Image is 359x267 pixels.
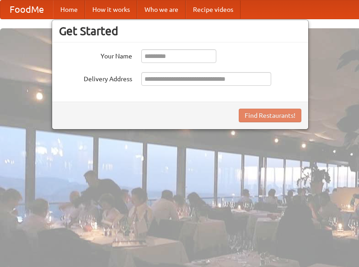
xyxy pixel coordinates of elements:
[137,0,186,19] a: Who we are
[186,0,241,19] a: Recipe videos
[85,0,137,19] a: How it works
[0,0,53,19] a: FoodMe
[59,24,301,38] h3: Get Started
[59,72,132,84] label: Delivery Address
[53,0,85,19] a: Home
[59,49,132,61] label: Your Name
[239,109,301,122] button: Find Restaurants!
